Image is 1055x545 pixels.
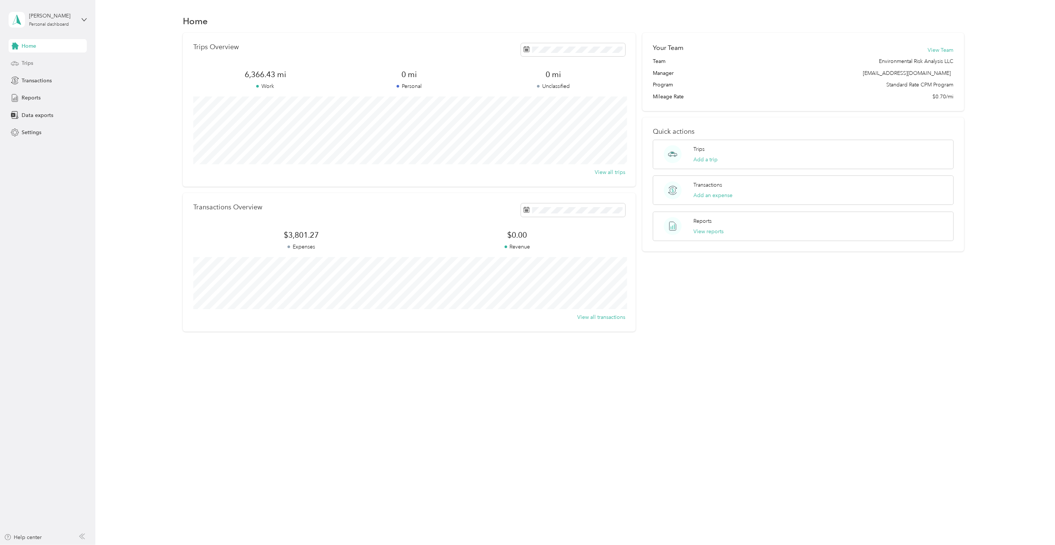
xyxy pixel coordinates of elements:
p: Unclassified [481,82,625,90]
button: View reports [693,228,724,235]
p: Transactions Overview [193,203,262,211]
span: 0 mi [337,69,482,80]
button: Help center [4,533,42,541]
p: Revenue [409,243,625,251]
span: 0 mi [481,69,625,80]
button: View all transactions [577,313,625,321]
span: [EMAIL_ADDRESS][DOMAIN_NAME] [863,70,951,76]
span: Environmental Risk Analysis LLC [879,57,954,65]
button: Add an expense [693,191,733,199]
span: Manager [653,69,674,77]
div: [PERSON_NAME] [29,12,76,20]
span: Settings [22,129,41,136]
span: Home [22,42,36,50]
button: View all trips [595,168,625,176]
span: 6,366.43 mi [193,69,337,80]
span: Program [653,81,673,89]
p: Expenses [193,243,409,251]
p: Quick actions [653,128,954,136]
span: $3,801.27 [193,230,409,240]
span: Team [653,57,665,65]
span: Standard Rate CPM Program [887,81,954,89]
p: Transactions [693,181,722,189]
button: Add a trip [693,156,718,164]
p: Personal [337,82,482,90]
span: $0.00 [409,230,625,240]
span: Trips [22,59,33,67]
p: Trips [693,145,705,153]
p: Work [193,82,337,90]
span: $0.70/mi [933,93,954,101]
p: Trips Overview [193,43,239,51]
div: Personal dashboard [29,22,69,27]
span: Reports [22,94,41,102]
h2: Your Team [653,43,683,53]
iframe: Everlance-gr Chat Button Frame [1013,503,1055,545]
span: Mileage Rate [653,93,684,101]
p: Reports [693,217,712,225]
button: View Team [928,46,954,54]
span: Transactions [22,77,52,85]
span: Data exports [22,111,53,119]
h1: Home [183,17,208,25]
